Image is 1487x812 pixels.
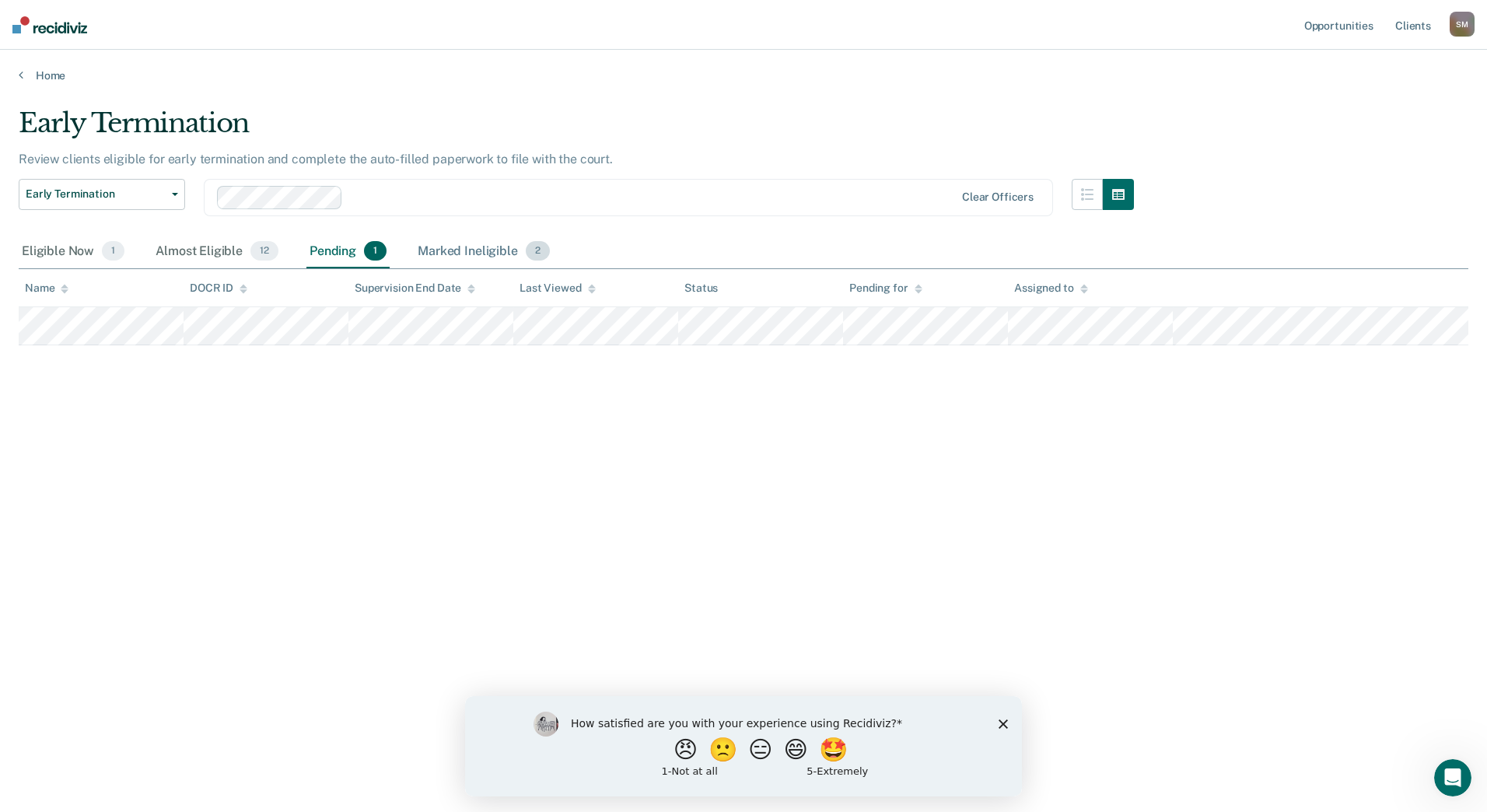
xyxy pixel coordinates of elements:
div: Almost Eligible12 [152,235,282,269]
span: 1 [102,241,124,261]
div: Supervision End Date [355,282,475,295]
div: DOCR ID [190,282,247,295]
img: Recidiviz [12,16,87,33]
div: Early Termination [19,107,1134,152]
div: Status [684,282,718,295]
span: 12 [250,241,278,261]
span: 1 [364,241,387,261]
div: Name [25,282,68,295]
div: Pending for [849,282,922,295]
div: Last Viewed [520,282,595,295]
button: SM [1450,12,1475,37]
span: 2 [526,241,550,261]
div: Eligible Now1 [19,235,128,269]
p: Review clients eligible for early termination and complete the auto-filled paperwork to file with... [19,152,613,166]
div: Marked Ineligible2 [415,235,553,269]
div: S M [1450,12,1475,37]
div: Pending1 [306,235,390,269]
button: Early Termination [19,179,185,210]
span: Early Termination [26,187,166,201]
a: Home [19,68,1468,82]
div: Clear officers [962,191,1034,204]
iframe: Intercom live chat [1434,759,1471,796]
iframe: Survey by Kim from Recidiviz [465,696,1022,796]
div: Assigned to [1014,282,1087,295]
